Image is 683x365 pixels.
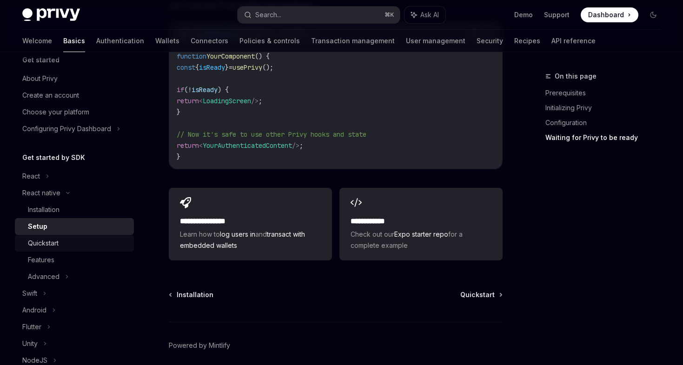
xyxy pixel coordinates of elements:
span: Dashboard [588,10,624,20]
a: About Privy [15,70,134,87]
span: { [195,63,199,72]
span: () { [255,52,270,60]
a: Recipes [514,30,540,52]
div: Configuring Privy Dashboard [22,123,111,134]
a: Choose your platform [15,104,134,120]
a: Features [15,252,134,268]
div: Android [22,305,46,316]
span: function [177,52,206,60]
a: Wallets [155,30,179,52]
div: Create an account [22,90,79,101]
span: ⌘ K [385,11,394,19]
a: Demo [514,10,533,20]
a: **** **** **** *Learn how tolog users inandtransact with embedded wallets [169,188,332,260]
a: User management [406,30,465,52]
a: **** **** **Check out ourExpo starter repofor a complete example [339,188,503,260]
span: ! [188,86,192,94]
a: Powered by Mintlify [169,341,230,350]
a: Quickstart [15,235,134,252]
span: YourComponent [206,52,255,60]
button: Search...⌘K [238,7,400,23]
a: Security [477,30,503,52]
a: log users in [220,230,255,238]
span: isReady [192,86,218,94]
div: Swift [22,288,37,299]
div: Features [28,254,54,265]
span: = [229,63,232,72]
a: Setup [15,218,134,235]
a: Basics [63,30,85,52]
span: Installation [177,290,213,299]
div: Search... [255,9,281,20]
span: Quickstart [460,290,495,299]
a: Create an account [15,87,134,104]
a: Support [544,10,570,20]
span: YourAuthenticatedContent [203,141,292,150]
span: } [225,63,229,72]
span: < [199,141,203,150]
a: Installation [15,201,134,218]
a: Dashboard [581,7,638,22]
span: // Now it's safe to use other Privy hooks and state [177,130,366,139]
img: dark logo [22,8,80,21]
span: usePrivy [232,63,262,72]
div: Choose your platform [22,106,89,118]
span: ; [259,97,262,105]
a: Quickstart [460,290,502,299]
div: Flutter [22,321,41,332]
span: return [177,141,199,150]
span: return [177,97,199,105]
span: Check out our for a complete example [351,229,491,251]
div: React native [22,187,60,199]
a: Expo starter repo [394,230,448,238]
span: /> [292,141,299,150]
a: Authentication [96,30,144,52]
span: ( [184,86,188,94]
span: /> [251,97,259,105]
button: Toggle dark mode [646,7,661,22]
div: About Privy [22,73,58,84]
div: React [22,171,40,182]
div: Setup [28,221,47,232]
a: Welcome [22,30,52,52]
a: Policies & controls [239,30,300,52]
div: Unity [22,338,38,349]
span: On this page [555,71,597,82]
a: Installation [170,290,213,299]
a: Transaction management [311,30,395,52]
div: Advanced [28,271,60,282]
div: Quickstart [28,238,59,249]
span: LoadingScreen [203,97,251,105]
span: ; [299,141,303,150]
span: (); [262,63,273,72]
span: } [177,153,180,161]
h5: Get started by SDK [22,152,85,163]
a: Configuration [545,115,668,130]
span: if [177,86,184,94]
span: < [199,97,203,105]
a: Initializing Privy [545,100,668,115]
a: Prerequisites [545,86,668,100]
span: Learn how to and [180,229,321,251]
span: } [177,108,180,116]
a: API reference [551,30,596,52]
span: const [177,63,195,72]
button: Ask AI [404,7,445,23]
a: Waiting for Privy to be ready [545,130,668,145]
span: ) { [218,86,229,94]
span: Ask AI [420,10,439,20]
span: isReady [199,63,225,72]
a: Connectors [191,30,228,52]
div: Installation [28,204,60,215]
